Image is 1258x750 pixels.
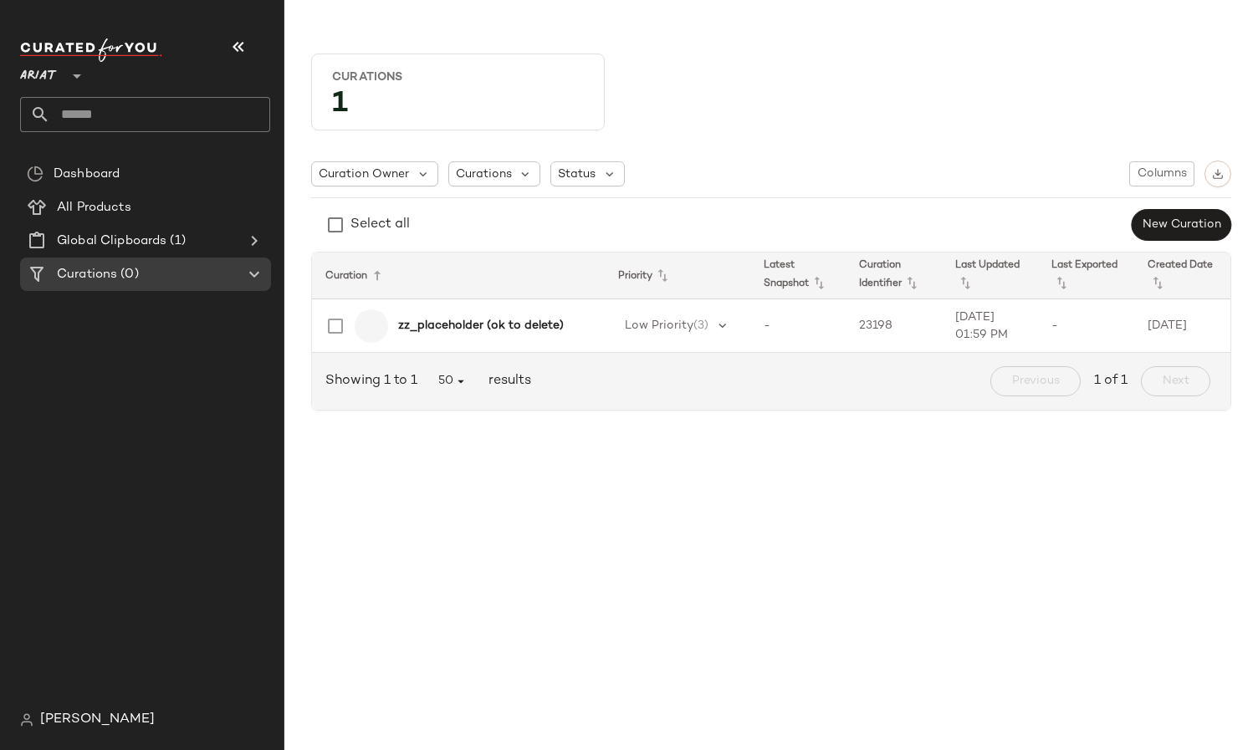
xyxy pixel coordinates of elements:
span: All Products [57,198,131,217]
span: Curations [456,166,512,183]
span: Columns [1137,167,1187,181]
td: [DATE] [1134,299,1230,353]
span: Global Clipboards [57,232,166,251]
span: (1) [166,232,185,251]
span: Curations [57,265,117,284]
button: Columns [1129,161,1194,186]
img: svg%3e [1212,168,1224,180]
span: Status [558,166,596,183]
td: - [750,299,846,353]
img: svg%3e [20,713,33,727]
th: Latest Snapshot [750,253,846,299]
div: Curations [332,69,584,85]
span: Curation Owner [319,166,409,183]
span: Low Priority [625,319,693,332]
b: zz_placeholder (ok to delete) [398,317,564,334]
th: Last Updated [942,253,1038,299]
span: New Curation [1142,218,1221,232]
span: Ariat [20,57,57,87]
span: (0) [117,265,138,284]
td: [DATE] 01:59 PM [942,299,1038,353]
div: Select all [350,215,410,235]
span: 50 [437,374,468,389]
th: Priority [605,253,750,299]
img: cfy_white_logo.C9jOOHJF.svg [20,38,162,62]
span: Dashboard [54,165,120,184]
th: Curation Identifier [846,253,942,299]
span: [PERSON_NAME] [40,710,155,730]
button: New Curation [1132,209,1231,241]
td: 23198 [846,299,942,353]
th: Created Date [1134,253,1230,299]
span: results [482,371,531,391]
th: Curation [312,253,605,299]
button: 50 [424,366,482,396]
div: 1 [319,92,597,123]
span: (3) [693,319,708,332]
span: Showing 1 to 1 [325,371,424,391]
img: svg%3e [27,166,43,182]
span: 1 of 1 [1094,371,1128,391]
td: - [1038,299,1134,353]
th: Last Exported [1038,253,1134,299]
